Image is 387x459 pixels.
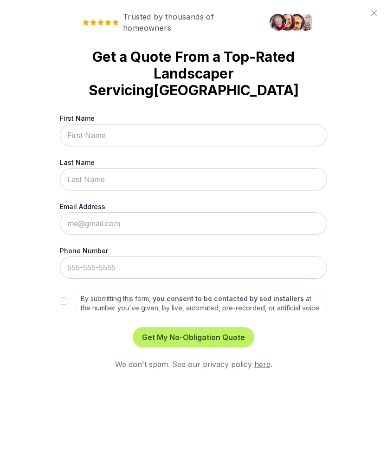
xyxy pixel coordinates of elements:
span: Trusted by thousands of homeowners [75,11,264,33]
input: First Name [60,124,327,146]
label: Email Address [60,202,327,211]
label: Last Name [60,157,327,167]
label: Phone Number [60,246,327,256]
div: We don't spam. See our privacy policy . [60,359,327,370]
strong: Get a Quote From a Top-Rated Landscaper Servicing [GEOGRAPHIC_DATA] [75,48,312,98]
label: First Name [60,113,327,123]
label: By submitting this form, at the number you've given, by live, automated, pre-recorded, or artific... [75,290,327,312]
input: 555-555-5555 [60,256,327,279]
input: Last Name [60,168,327,190]
a: here [254,360,271,369]
strong: you consent to be contacted by sod installers [153,295,304,302]
input: me@gmail.com [60,212,327,235]
button: Get My No-Obligation Quote [133,327,254,348]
